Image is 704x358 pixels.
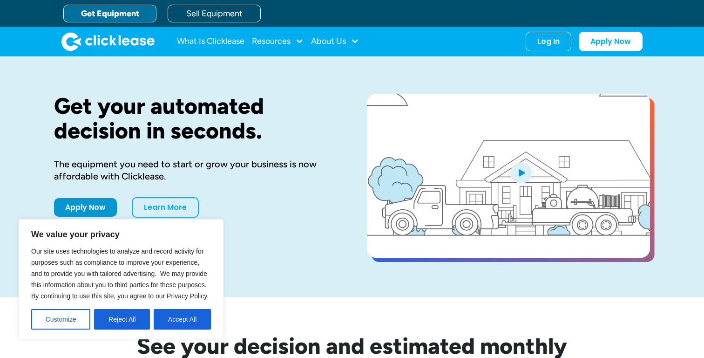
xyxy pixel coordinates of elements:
img: Clicklease logo [61,32,155,51]
button: Reject All [94,309,150,330]
div: Log In [537,37,560,46]
a: home [61,32,155,51]
a: Apply Now [579,32,643,51]
a: open lightbox [367,94,650,258]
div: Resources [252,32,304,51]
a: Get Equipment [63,5,156,22]
a: Apply Now [54,198,117,217]
div: About Us [311,32,359,51]
button: Accept All [154,309,211,330]
img: Blue play button logo on a light blue circular background [508,159,534,186]
button: Customize [31,309,90,330]
div: We value your privacy [19,219,223,339]
a: What Is Clicklease [177,32,244,51]
h1: Get your automated decision in seconds. [54,94,337,143]
div: The equipment you need to start or grow your business is now affordable with Clicklease. [54,158,337,182]
span: Our site uses technologies to analyze and record activity for purposes such as compliance to impr... [31,248,209,300]
p: We value your privacy [31,229,211,240]
a: Sell Equipment [168,5,261,22]
a: Learn More [132,197,199,218]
